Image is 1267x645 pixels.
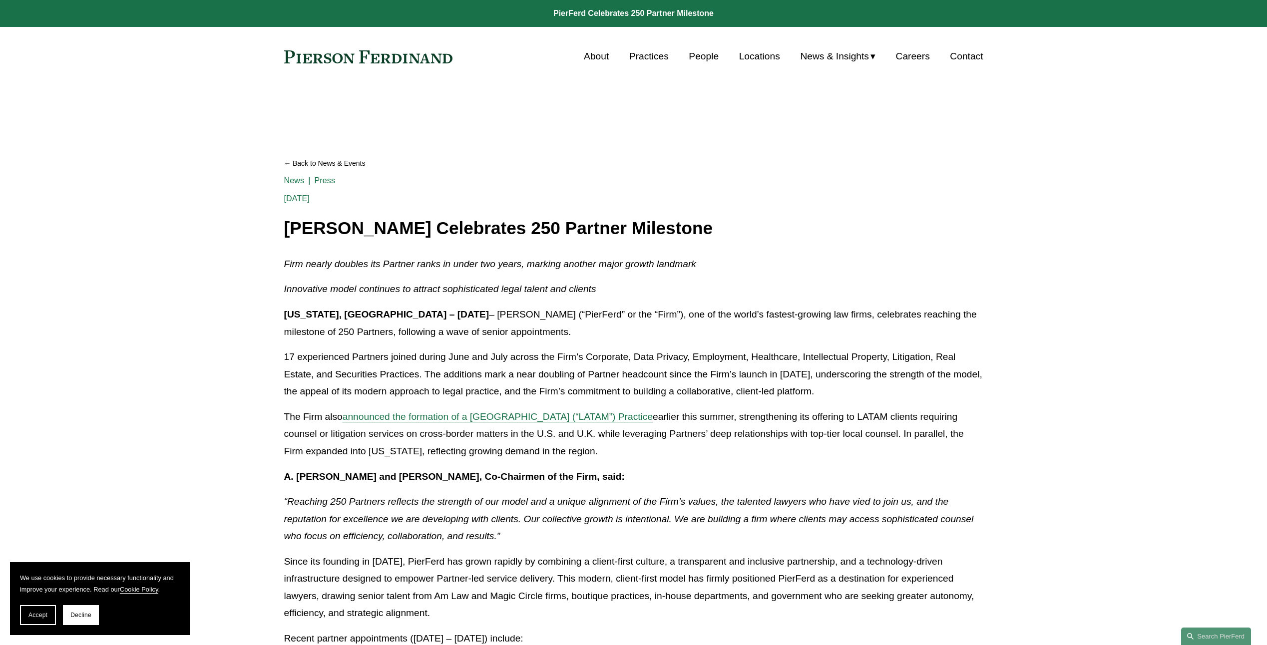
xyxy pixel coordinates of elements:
section: Cookie banner [10,562,190,635]
p: – [PERSON_NAME] (“PierFerd” or the “Firm”), one of the world’s fastest-growing law firms, celebra... [284,306,983,340]
a: Search this site [1181,628,1251,645]
em: Innovative model continues to attract sophisticated legal talent and clients [284,284,596,294]
strong: A. [PERSON_NAME] and [PERSON_NAME], Co-Chairmen of the Firm, said: [284,471,625,482]
span: [DATE] [284,194,310,203]
span: Decline [70,612,91,619]
span: News & Insights [800,48,869,65]
button: Decline [63,605,99,625]
a: announced the formation of a [GEOGRAPHIC_DATA] (“LATAM”) Practice [343,411,653,422]
a: Cookie Policy [120,586,158,593]
a: Back to News & Events [284,155,983,172]
strong: [US_STATE], [GEOGRAPHIC_DATA] – [DATE] [284,309,489,320]
h1: [PERSON_NAME] Celebrates 250 Partner Milestone [284,219,983,238]
em: Firm nearly doubles its Partner ranks in under two years, marking another major growth landmark [284,259,696,269]
a: Careers [896,47,930,66]
p: We use cookies to provide necessary functionality and improve your experience. Read our . [20,572,180,595]
a: News [284,176,305,185]
a: People [689,47,719,66]
em: “Reaching 250 Partners reflects the strength of our model and a unique alignment of the Firm’s va... [284,496,976,541]
a: Locations [739,47,780,66]
p: 17 experienced Partners joined during June and July across the Firm’s Corporate, Data Privacy, Em... [284,348,983,400]
button: Accept [20,605,56,625]
p: The Firm also earlier this summer, strengthening its offering to LATAM clients requiring counsel ... [284,408,983,460]
span: Accept [28,612,47,619]
a: folder dropdown [800,47,875,66]
a: Practices [629,47,669,66]
a: About [584,47,609,66]
a: Press [314,176,335,185]
p: Since its founding in [DATE], PierFerd has grown rapidly by combining a client-first culture, a t... [284,553,983,622]
a: Contact [950,47,983,66]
